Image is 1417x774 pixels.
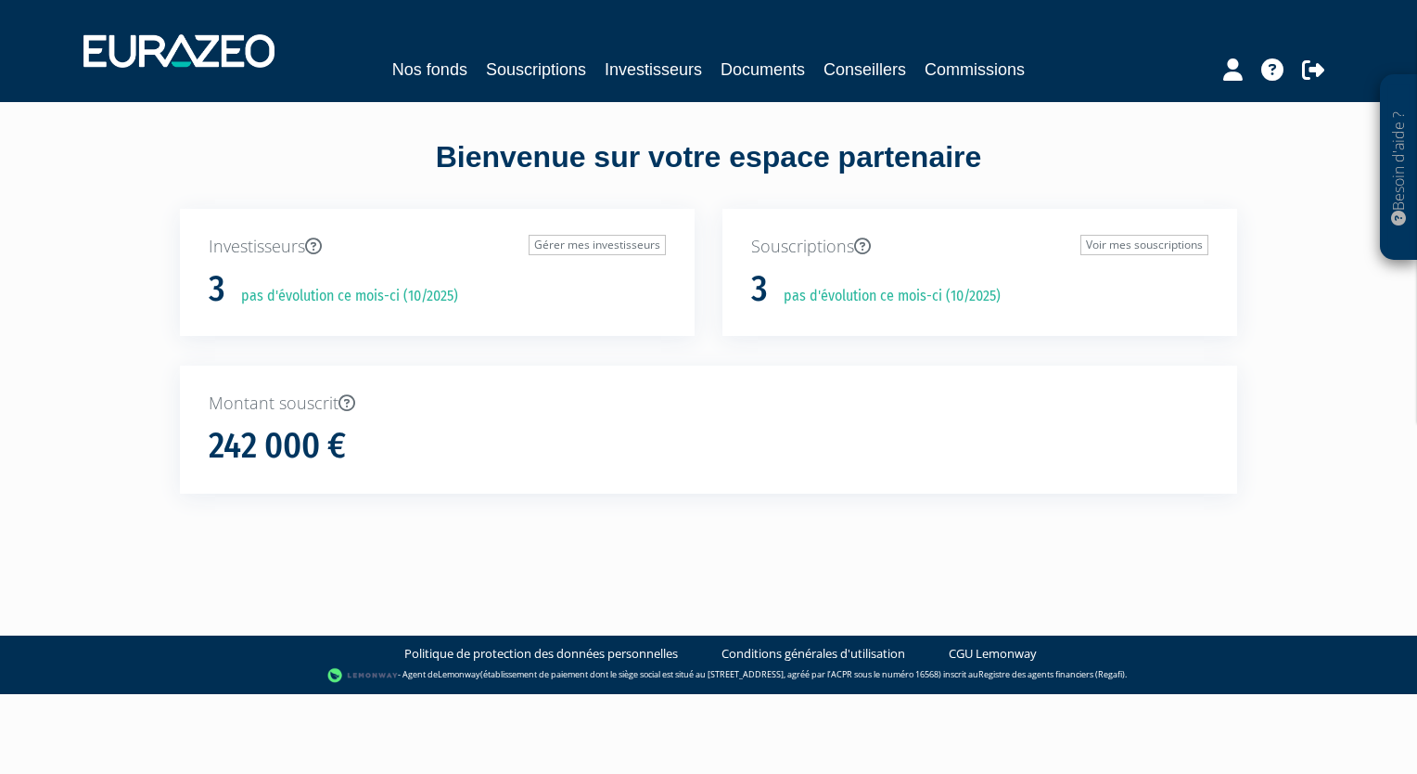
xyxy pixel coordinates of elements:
a: Lemonway [438,668,480,680]
img: 1732889491-logotype_eurazeo_blanc_rvb.png [83,34,274,68]
p: Besoin d'aide ? [1388,84,1410,252]
div: Bienvenue sur votre espace partenaire [166,136,1251,209]
a: Souscriptions [486,57,586,83]
a: Voir mes souscriptions [1080,235,1208,255]
a: Investisseurs [605,57,702,83]
p: pas d'évolution ce mois-ci (10/2025) [771,286,1001,307]
div: - Agent de (établissement de paiement dont le siège social est situé au [STREET_ADDRESS], agréé p... [19,666,1398,685]
p: Montant souscrit [209,392,1208,416]
a: CGU Lemonway [949,645,1037,663]
p: pas d'évolution ce mois-ci (10/2025) [228,286,458,307]
a: Gérer mes investisseurs [529,235,666,255]
p: Investisseurs [209,235,666,259]
a: Politique de protection des données personnelles [404,645,678,663]
a: Documents [721,57,805,83]
a: Commissions [925,57,1025,83]
img: logo-lemonway.png [327,666,399,685]
a: Conseillers [823,57,906,83]
h1: 3 [209,270,225,309]
a: Nos fonds [392,57,467,83]
a: Registre des agents financiers (Regafi) [978,668,1125,680]
h1: 242 000 € [209,427,346,466]
h1: 3 [751,270,768,309]
p: Souscriptions [751,235,1208,259]
a: Conditions générales d'utilisation [721,645,905,663]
